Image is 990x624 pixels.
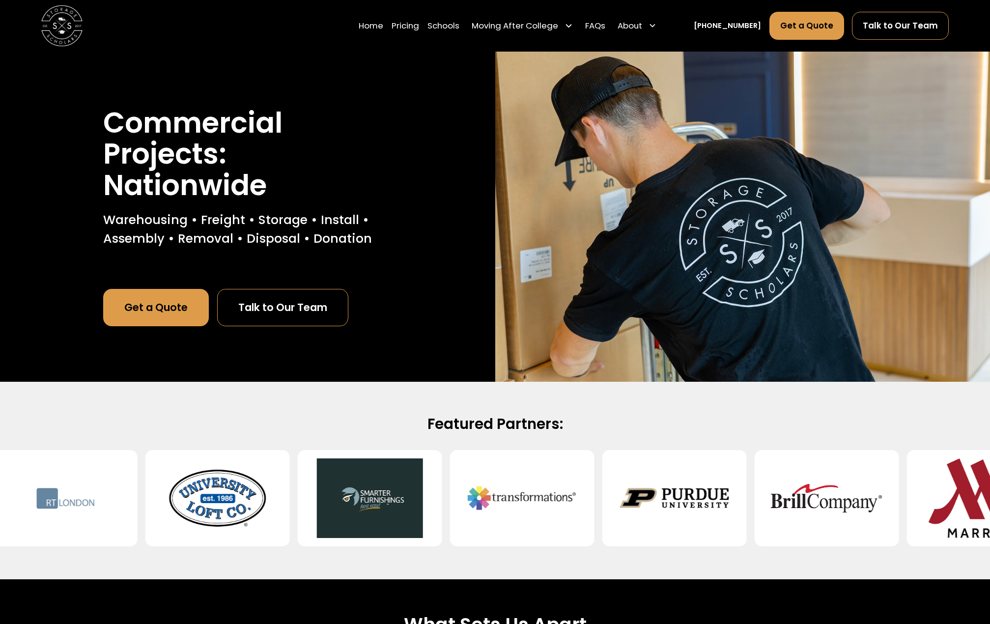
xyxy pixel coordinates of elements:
a: Talk to Our Team [217,289,348,326]
h1: Commercial Projects: Nationwide [103,107,392,201]
div: About [618,20,642,32]
a: Schools [427,11,459,40]
a: Get a Quote [103,289,209,326]
div: Moving After College [468,11,577,40]
a: [PHONE_NUMBER] [694,20,761,31]
img: University Loft [162,458,273,538]
p: Warehousing • Freight • Storage • Install • Assembly • Removal • Disposal • Donation [103,211,392,248]
a: Talk to Our Team [852,12,949,40]
img: Brill Company [771,458,882,538]
a: Home [359,11,383,40]
img: Purdue University [619,458,730,538]
div: Moving After College [472,20,558,32]
img: RT London [9,458,121,538]
h2: Featured Partners: [165,415,825,433]
img: Storage Scholars main logo [41,5,83,47]
a: FAQs [585,11,605,40]
a: Pricing [392,11,419,40]
img: Transformations [466,458,578,538]
a: Get a Quote [769,12,844,40]
div: About [614,11,661,40]
img: Smarter Furnishings [314,458,425,538]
